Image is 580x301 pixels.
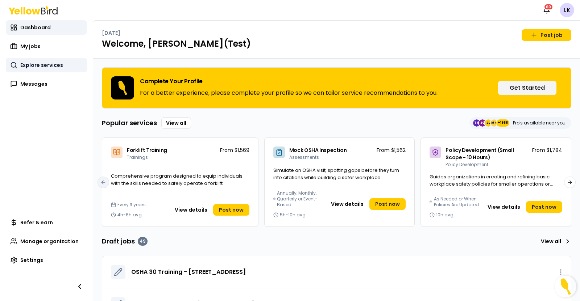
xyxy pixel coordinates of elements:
[369,198,406,210] a: Post now
[20,24,51,31] span: Dashboard
[479,119,486,127] span: JG
[20,219,53,226] span: Refer & earn
[20,257,43,264] span: Settings
[6,253,87,267] a: Settings
[102,67,571,109] div: Complete Your ProfileFor a better experience, please complete your profile so we can tailor servi...
[436,212,453,218] span: 10h avg
[117,202,146,208] span: Every 3 years
[289,147,347,154] span: Mock OSHA Inspection
[131,268,246,276] a: OSHA 30 Training - [STREET_ADDRESS]
[170,204,212,216] button: View details
[277,190,324,208] span: Annually, Monthly, Quarterly or Event-Based
[289,154,319,160] span: Assessments
[434,196,480,208] span: As Needed or When Policies Are Updated
[513,120,565,126] p: Pro's available near you
[522,29,571,41] a: Post job
[430,173,553,194] span: Guides organizations in creating and refining basic workplace safety policies for smaller operati...
[6,58,87,72] a: Explore services
[532,147,562,154] p: From $1,784
[20,80,47,88] span: Messages
[219,206,244,213] span: Post now
[6,39,87,54] a: My jobs
[273,167,399,181] span: Simulate an OSHA visit, spotting gaps before they turn into citations while building a safer work...
[483,201,525,213] button: View details
[20,62,63,69] span: Explore services
[375,200,400,208] span: Post now
[485,119,492,127] span: JL
[560,3,574,17] span: LK
[161,117,191,129] a: View all
[6,234,87,249] a: Manage organization
[280,212,306,218] span: 5h-10h avg
[327,198,368,210] button: View details
[538,236,571,247] a: View all
[102,38,571,50] h1: Welcome, [PERSON_NAME](Test)
[377,147,406,154] p: From $1,562
[446,161,488,168] span: Policy Development
[555,276,576,297] button: Open Resource Center
[490,119,498,127] span: MH
[6,20,87,35] a: Dashboard
[102,236,148,246] h3: Draft jobs
[539,3,554,17] button: 60
[544,4,553,10] div: 60
[20,238,79,245] span: Manage organization
[102,29,120,37] p: [DATE]
[526,201,562,213] a: Post now
[498,119,508,127] span: +1958
[220,147,249,154] p: From $1,569
[20,43,41,50] span: My jobs
[140,79,438,84] h3: Complete Your Profile
[498,81,556,95] button: Get Started
[532,203,556,211] span: Post now
[102,118,157,128] h3: Popular services
[473,119,480,127] span: TC
[140,89,438,97] p: For a better experience, please complete your profile so we can tailor service recommendations to...
[111,173,243,187] span: Comprehensive program designed to equip individuals with the skills needed to safely operate a fo...
[117,212,142,218] span: 4h-6h avg
[446,147,514,161] span: Policy Development (Small Scope - 10 Hours)
[127,154,148,160] span: Trainings
[6,77,87,91] a: Messages
[213,204,249,216] a: Post now
[6,215,87,230] a: Refer & earn
[127,147,167,154] span: Forklift Training
[138,237,148,246] div: 49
